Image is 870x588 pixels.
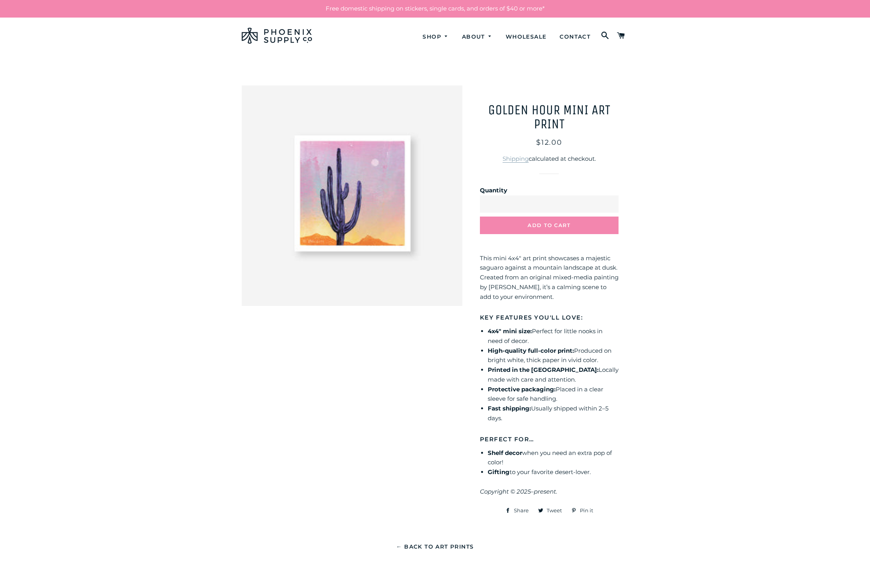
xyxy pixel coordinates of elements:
[488,404,619,423] li: Usually shipped within 2–5 days.
[547,505,566,516] span: Tweet
[417,27,455,47] a: Shop
[488,366,599,373] strong: Printed in the [GEOGRAPHIC_DATA]:
[488,327,532,335] strong: 4x4″ mini size:
[488,346,619,366] li: Produced on bright white, thick paper in vivid color.
[503,155,529,163] a: Shipping
[536,138,562,147] span: $12.00
[488,448,619,468] li: when you need an extra pop of color!
[488,365,619,385] li: Locally made with care and attention.
[488,327,619,346] li: Perfect for little nooks in need of decor.
[580,505,597,516] span: Pin it
[242,28,312,44] img: Phoenix Supply Co.
[488,449,522,457] strong: Shelf decor
[488,405,531,412] strong: Fast shipping:
[456,27,498,47] a: About
[488,385,556,393] strong: Protective packaging:
[500,27,553,47] a: Wholesale
[396,543,474,550] a: ← Back to Art Prints
[554,27,596,47] a: Contact
[480,154,619,164] div: calculated at checkout.
[480,254,619,302] p: This mini 4x4" art print showcases a majestic saguaro against a mountain landscape at dusk. Creat...
[480,186,615,195] label: Quantity
[480,313,619,322] h5: Key Features You'll Love:
[480,435,619,443] h5: Perfect For…
[480,488,557,495] em: Copyright © 2025–present.
[514,505,533,516] span: Share
[480,103,619,131] h1: Golden Hour Mini Art Print
[242,85,462,306] img: Golden Hour Mini Art Print
[528,222,570,228] span: Add to Cart
[488,467,619,477] li: to your favorite desert-lover.
[488,468,510,476] strong: Gifting
[480,217,619,234] button: Add to Cart
[488,385,619,404] li: Placed in a clear sleeve for safe handling.
[488,347,574,354] strong: High-quality full-color print:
